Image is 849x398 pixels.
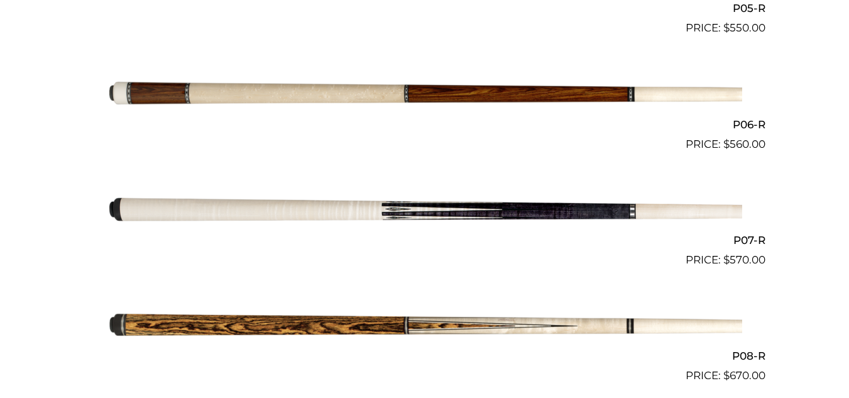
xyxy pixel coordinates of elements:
[723,21,765,34] bdi: 550.00
[84,274,765,384] a: P08-R $670.00
[723,369,730,382] span: $
[84,41,765,152] a: P06-R $560.00
[723,369,765,382] bdi: 670.00
[84,113,765,136] h2: P06-R
[84,229,765,252] h2: P07-R
[723,138,765,150] bdi: 560.00
[723,21,730,34] span: $
[723,253,730,266] span: $
[107,158,742,263] img: P07-R
[107,274,742,379] img: P08-R
[723,138,730,150] span: $
[107,41,742,147] img: P06-R
[723,253,765,266] bdi: 570.00
[84,345,765,368] h2: P08-R
[84,158,765,268] a: P07-R $570.00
